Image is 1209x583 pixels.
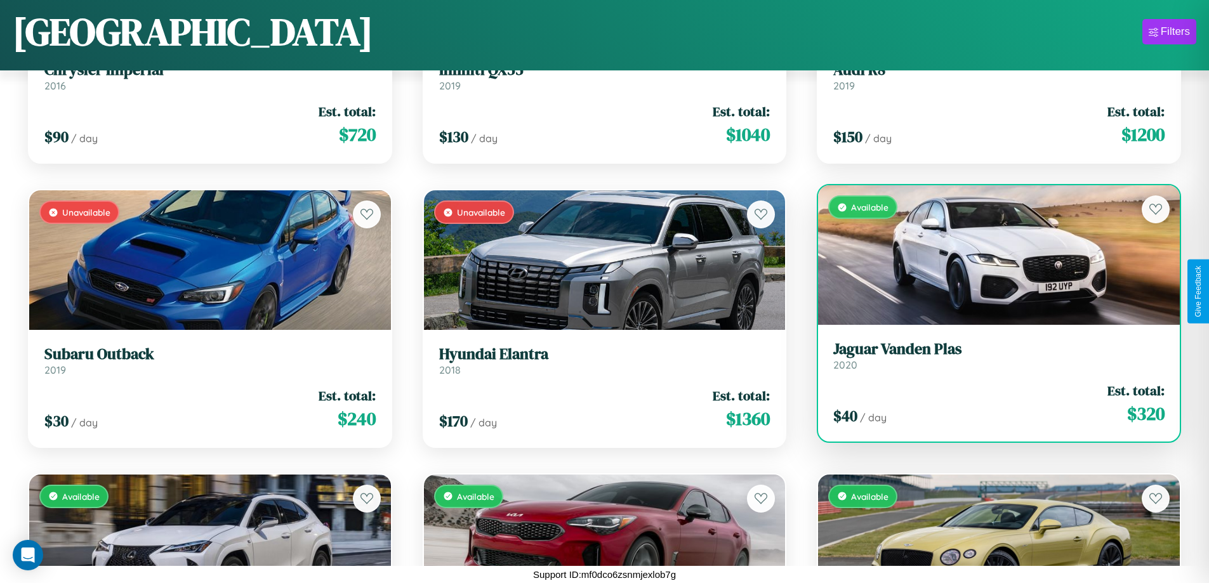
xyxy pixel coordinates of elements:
[44,61,376,92] a: Chrysler Imperial2016
[439,61,770,92] a: Infiniti QX552019
[713,102,770,121] span: Est. total:
[339,122,376,147] span: $ 720
[1194,266,1203,317] div: Give Feedback
[851,491,889,502] span: Available
[44,61,376,79] h3: Chrysler Imperial
[1127,401,1165,426] span: $ 320
[865,132,892,145] span: / day
[533,566,676,583] p: Support ID: mf0dco6zsnmjexlob7g
[319,102,376,121] span: Est. total:
[439,345,770,376] a: Hyundai Elantra2018
[62,207,110,218] span: Unavailable
[44,345,376,376] a: Subaru Outback2019
[833,358,857,371] span: 2020
[439,126,468,147] span: $ 130
[833,405,857,426] span: $ 40
[439,61,770,79] h3: Infiniti QX55
[13,6,373,58] h1: [GEOGRAPHIC_DATA]
[319,386,376,405] span: Est. total:
[833,340,1165,371] a: Jaguar Vanden Plas2020
[726,406,770,431] span: $ 1360
[726,122,770,147] span: $ 1040
[471,132,498,145] span: / day
[851,202,889,213] span: Available
[439,364,461,376] span: 2018
[833,61,1165,79] h3: Audi R8
[1161,25,1190,38] div: Filters
[71,416,98,429] span: / day
[44,364,66,376] span: 2019
[44,345,376,364] h3: Subaru Outback
[860,411,887,424] span: / day
[439,345,770,364] h3: Hyundai Elantra
[439,79,461,92] span: 2019
[833,79,855,92] span: 2019
[1121,122,1165,147] span: $ 1200
[439,410,468,431] span: $ 170
[71,132,98,145] span: / day
[1142,19,1196,44] button: Filters
[470,416,497,429] span: / day
[833,126,862,147] span: $ 150
[833,340,1165,358] h3: Jaguar Vanden Plas
[44,410,69,431] span: $ 30
[44,126,69,147] span: $ 90
[713,386,770,405] span: Est. total:
[457,491,494,502] span: Available
[833,61,1165,92] a: Audi R82019
[1107,381,1165,400] span: Est. total:
[338,406,376,431] span: $ 240
[1107,102,1165,121] span: Est. total:
[44,79,66,92] span: 2016
[62,491,100,502] span: Available
[13,540,43,570] div: Open Intercom Messenger
[457,207,505,218] span: Unavailable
